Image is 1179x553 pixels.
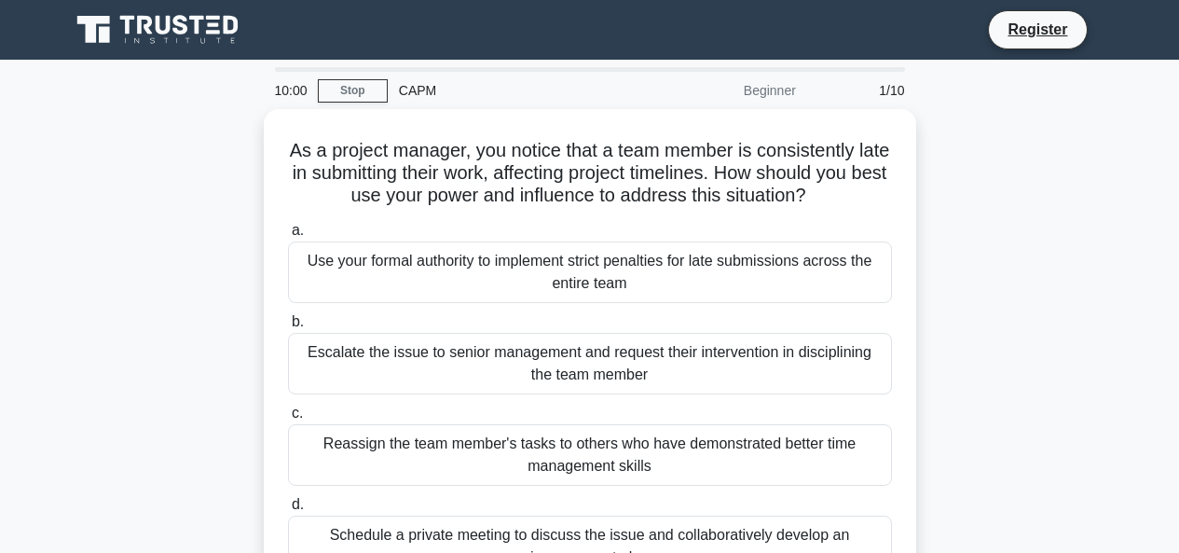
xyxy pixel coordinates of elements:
div: CAPM [388,72,644,109]
a: Register [996,18,1078,41]
div: Use your formal authority to implement strict penalties for late submissions across the entire team [288,242,892,303]
h5: As a project manager, you notice that a team member is consistently late in submitting their work... [286,139,894,208]
div: 10:00 [264,72,318,109]
div: 1/10 [807,72,916,109]
a: Stop [318,79,388,103]
span: a. [292,222,304,238]
div: Beginner [644,72,807,109]
span: d. [292,496,304,512]
span: c. [292,405,303,421]
div: Reassign the team member's tasks to others who have demonstrated better time management skills [288,424,892,486]
div: Escalate the issue to senior management and request their intervention in disciplining the team m... [288,333,892,394]
span: b. [292,313,304,329]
